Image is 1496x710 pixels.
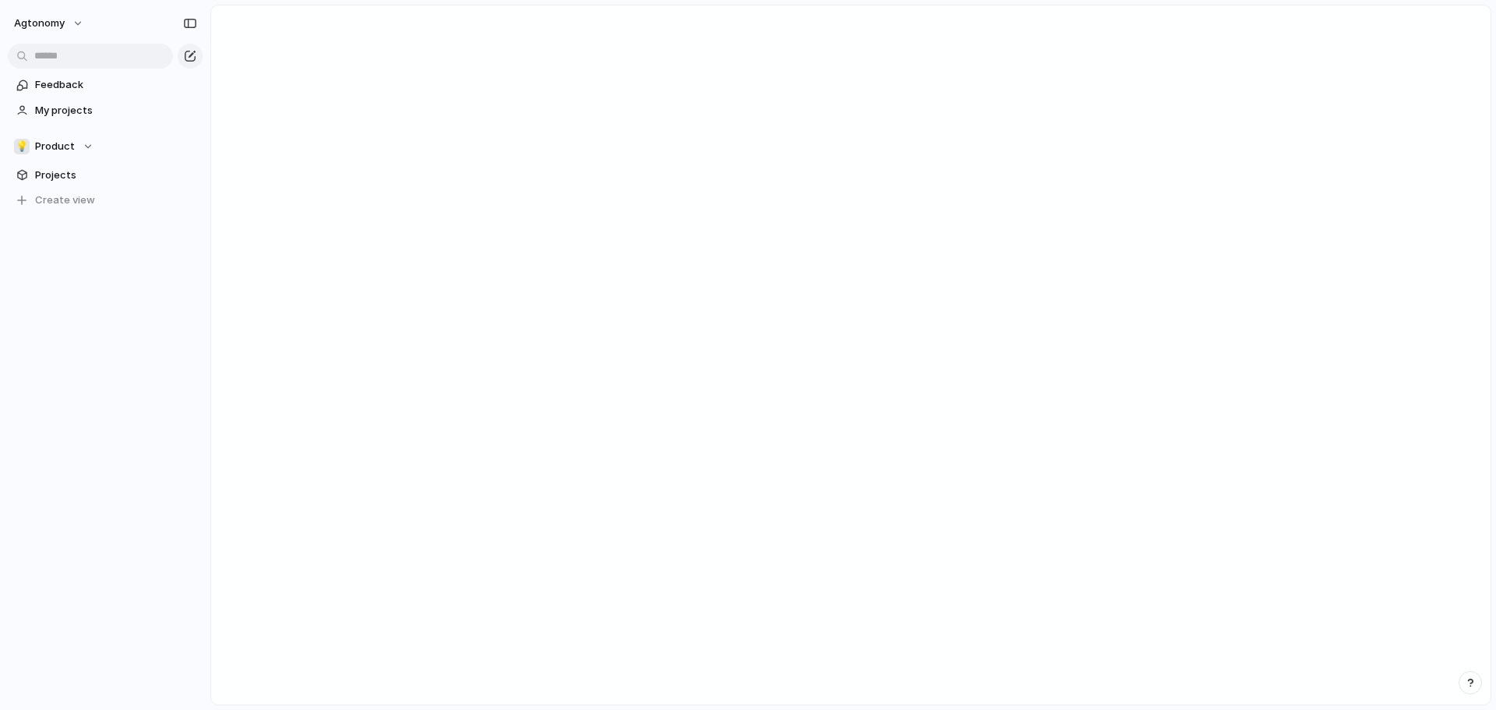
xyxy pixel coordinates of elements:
span: My projects [35,103,197,118]
span: Feedback [35,77,197,93]
a: My projects [8,99,203,122]
a: Feedback [8,73,203,97]
a: Projects [8,164,203,187]
span: Product [35,139,75,154]
button: Agtonomy [7,11,92,36]
button: 💡Product [8,135,203,158]
span: Create view [35,193,95,208]
span: Projects [35,168,197,183]
button: Create view [8,189,203,212]
div: 💡 [14,139,30,154]
span: Agtonomy [14,16,65,31]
